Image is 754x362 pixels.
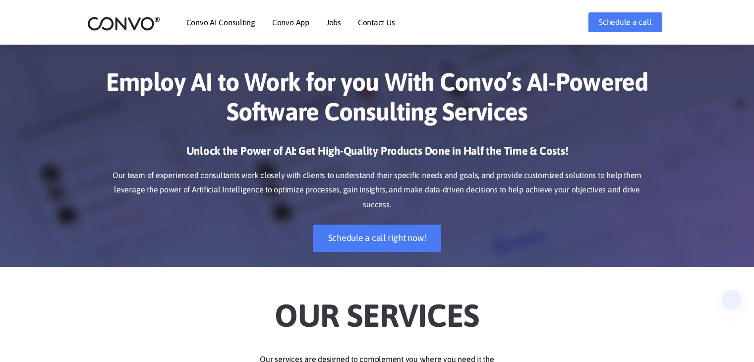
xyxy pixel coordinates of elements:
a: Convo AI Consulting [186,18,255,26]
p: Our team of experienced consultants work closely with clients to understand their specific needs ... [102,168,652,213]
a: Convo App [272,18,309,26]
img: logo_2.png [87,16,160,31]
h2: Our Services [102,282,652,337]
a: Contact Us [358,18,395,26]
h3: Unlock the Power of AI: Get High-Quality Products Done in Half the Time & Costs! [102,144,652,166]
a: Schedule a call [588,12,662,32]
a: Jobs [326,18,341,26]
a: Schedule a call right now! [313,225,442,252]
h1: Employ AI to Work for you With Convo’s AI-Powered Software Consulting Services [102,67,652,134]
